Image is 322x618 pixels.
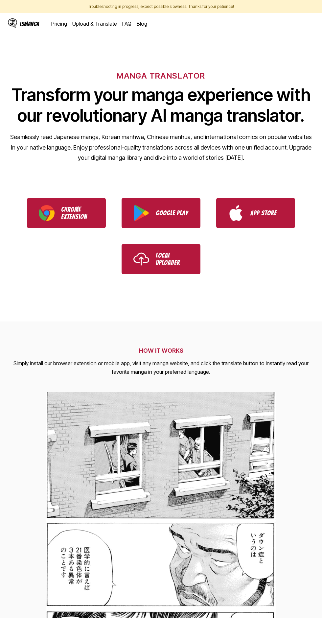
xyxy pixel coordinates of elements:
[10,84,312,126] h1: Transform your manga experience with our revolutionary AI manga translator.
[88,4,234,9] span: Troubleshooting in progress, expect possible slowness. Thanks for your patience!
[61,206,94,220] p: Chrome Extension
[8,18,17,28] img: IsManga Logo
[156,209,189,217] p: Google Play
[250,209,283,217] p: App Store
[51,20,67,27] a: Pricing
[228,205,244,221] img: App Store logo
[122,20,131,27] a: FAQ
[8,18,51,29] a: IsManga LogoIsManga
[8,359,314,376] p: Simply install our browser extension or mobile app, visit any manga website, and click the transl...
[8,347,314,354] h2: HOW IT WORKS
[122,198,200,228] a: Download IsManga from Google Play
[156,252,189,266] p: Local Uploader
[133,251,149,267] img: Upload icon
[10,132,312,163] p: Seamlessly read Japanese manga, Korean manhwa, Chinese manhua, and international comics on popula...
[27,198,106,228] a: Download IsManga Chrome Extension
[216,198,295,228] a: Download IsManga from App Store
[20,21,39,27] div: IsManga
[72,20,117,27] a: Upload & Translate
[137,20,147,27] a: Blog
[133,205,149,221] img: Google Play logo
[117,71,205,81] h6: MANGA TRANSLATOR
[122,244,200,274] a: Use IsManga Local Uploader
[39,205,55,221] img: Chrome logo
